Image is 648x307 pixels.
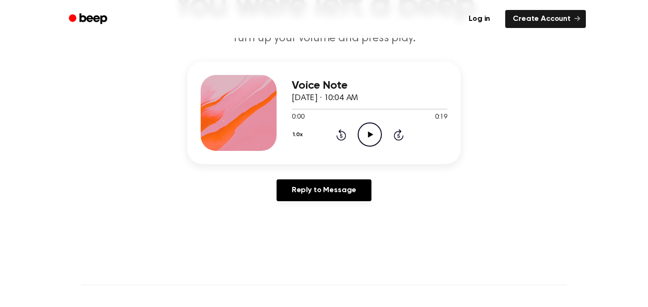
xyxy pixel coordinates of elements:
span: 0:00 [292,112,304,122]
span: 0:19 [435,112,447,122]
a: Create Account [505,10,586,28]
a: Beep [62,10,116,28]
span: [DATE] · 10:04 AM [292,94,358,102]
button: 1.0x [292,127,306,143]
a: Log in [459,8,500,30]
a: Reply to Message [277,179,371,201]
h3: Voice Note [292,79,447,92]
p: Turn up your volume and press play. [142,31,506,47]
